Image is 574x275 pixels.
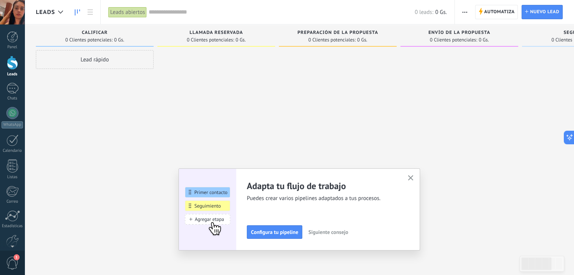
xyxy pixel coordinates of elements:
[2,72,23,77] div: Leads
[2,175,23,180] div: Listas
[530,5,559,19] span: Nuevo lead
[247,225,302,239] button: Configura tu pipeline
[2,224,23,229] div: Estadísticas
[2,45,23,50] div: Panel
[84,5,97,20] a: Lista
[36,9,55,16] span: Leads
[459,5,470,19] button: Más
[235,38,246,42] span: 0 Gs.
[435,9,447,16] span: 0 Gs.
[36,50,154,69] div: Lead rápido
[14,254,20,260] span: 1
[71,5,84,20] a: Leads
[428,30,490,35] span: Envío de la propuesta
[2,199,23,204] div: Correo
[114,38,124,42] span: 0 Gs.
[522,5,563,19] a: Nuevo lead
[475,5,518,19] a: Automatiza
[40,30,150,37] div: Calificar
[297,30,378,35] span: Preparación de la propuesta
[187,38,234,42] span: 0 Clientes potenciales:
[2,121,23,128] div: WhatsApp
[108,7,147,18] div: Leads abiertos
[247,180,399,192] h2: Adapta tu flujo de trabajo
[247,195,399,202] span: Puedes crear varios pipelines adaptados a tus procesos.
[82,30,108,35] span: Calificar
[2,96,23,101] div: Chats
[430,38,477,42] span: 0 Clientes potenciales:
[161,30,271,37] div: Llamada reservada
[65,38,112,42] span: 0 Clientes potenciales:
[415,9,433,16] span: 0 leads:
[308,38,355,42] span: 0 Clientes potenciales:
[283,30,393,37] div: Preparación de la propuesta
[251,229,298,235] span: Configura tu pipeline
[2,148,23,153] div: Calendario
[404,30,514,37] div: Envío de la propuesta
[479,38,489,42] span: 0 Gs.
[484,5,515,19] span: Automatiza
[357,38,367,42] span: 0 Gs.
[189,30,243,35] span: Llamada reservada
[308,229,348,235] span: Siguiente consejo
[305,226,351,238] button: Siguiente consejo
